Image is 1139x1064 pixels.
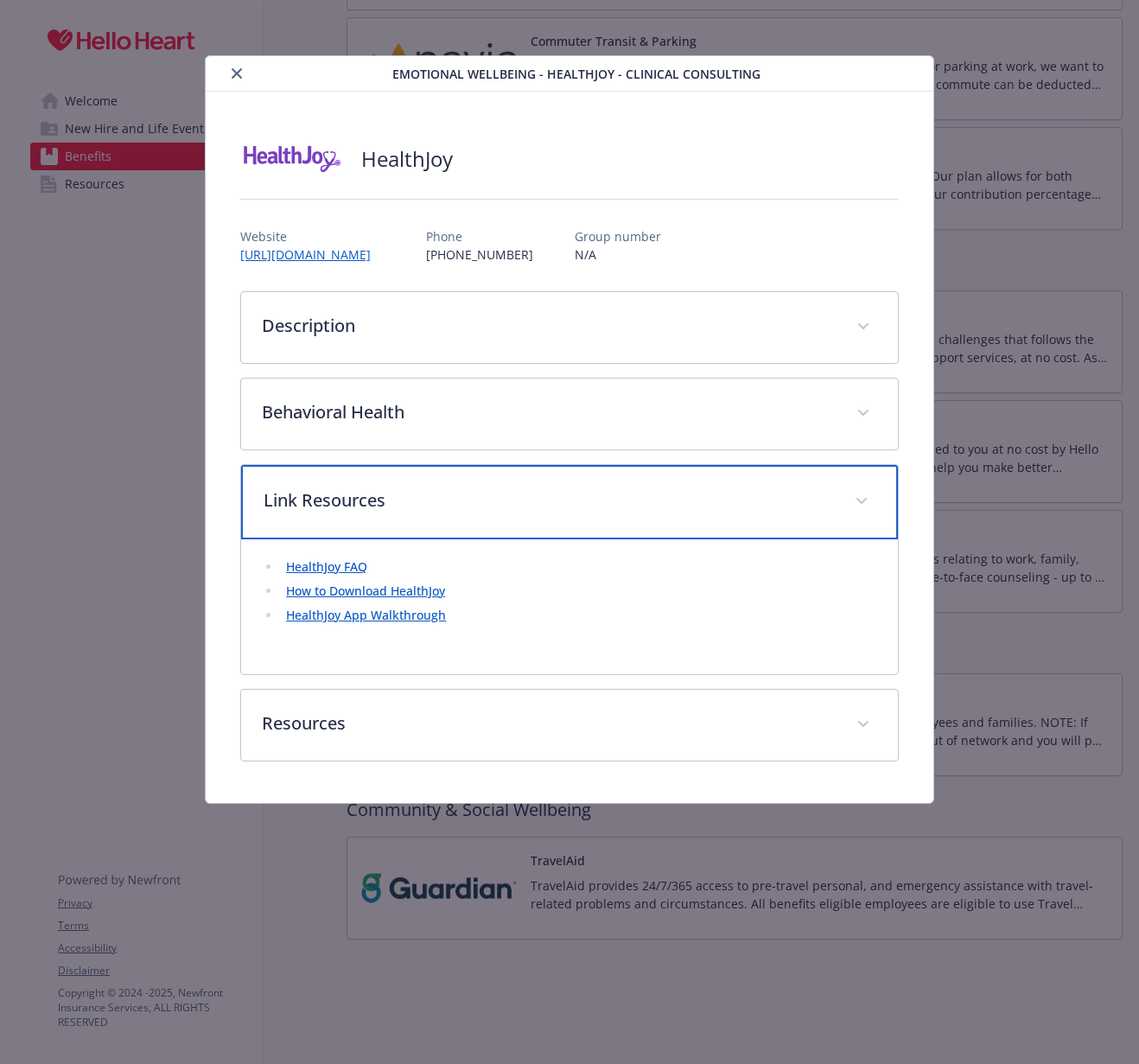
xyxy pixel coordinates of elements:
p: N/A [575,245,661,264]
p: [PHONE_NUMBER] [426,245,533,264]
div: Link Resources [241,539,898,674]
div: Behavioral Health [241,379,898,449]
a: HealthJoy FAQ [286,558,367,575]
p: Website [240,227,385,245]
p: Description [262,313,836,339]
button: close [226,63,247,84]
p: Phone [426,227,533,245]
div: details for plan Emotional Wellbeing - HealthJoy - Clinical Consulting [114,55,1025,804]
a: [URL][DOMAIN_NAME] [240,246,385,263]
div: Description [241,292,898,363]
p: Behavioral Health [262,399,836,425]
a: How to Download HealthJoy [286,583,445,599]
span: Emotional Wellbeing - HealthJoy - Clinical Consulting [392,65,760,83]
p: Resources [262,710,836,736]
p: Link Resources [264,487,834,513]
h2: HealthJoy [361,144,453,174]
div: Link Resources [241,465,898,539]
img: HealthJoy, LLC [240,133,344,185]
p: Group number [575,227,661,245]
a: HealthJoy App Walkthrough [286,607,446,623]
div: Resources [241,690,898,761]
